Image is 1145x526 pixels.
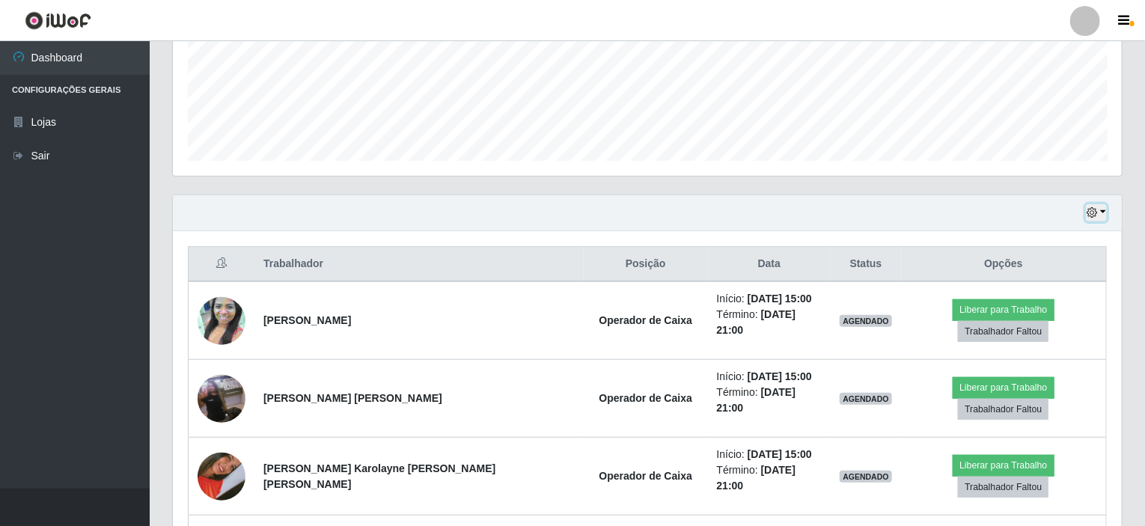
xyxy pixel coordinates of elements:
time: [DATE] 15:00 [748,448,812,460]
img: 1650687338616.jpeg [198,278,245,364]
button: Liberar para Trabalho [953,455,1054,476]
button: Trabalhador Faltou [958,399,1048,420]
strong: Operador de Caixa [599,314,692,326]
th: Posição [584,247,708,282]
li: Início: [717,369,822,385]
strong: Operador de Caixa [599,470,692,482]
li: Início: [717,447,822,462]
th: Trabalhador [254,247,584,282]
img: CoreUI Logo [25,11,91,30]
span: AGENDADO [840,471,892,483]
strong: [PERSON_NAME] Karolayne [PERSON_NAME] [PERSON_NAME] [263,462,495,490]
strong: Operador de Caixa [599,392,692,404]
img: 1732041144811.jpeg [198,434,245,519]
li: Término: [717,462,822,494]
th: Status [831,247,901,282]
button: Trabalhador Faltou [958,477,1048,498]
strong: [PERSON_NAME] [263,314,351,326]
time: [DATE] 15:00 [748,293,812,305]
time: [DATE] 15:00 [748,370,812,382]
th: Data [708,247,831,282]
img: 1725070298663.jpeg [198,356,245,441]
li: Início: [717,291,822,307]
button: Liberar para Trabalho [953,299,1054,320]
li: Término: [717,385,822,416]
button: Liberar para Trabalho [953,377,1054,398]
span: AGENDADO [840,393,892,405]
button: Trabalhador Faltou [958,321,1048,342]
li: Término: [717,307,822,338]
strong: [PERSON_NAME] [PERSON_NAME] [263,392,442,404]
span: AGENDADO [840,315,892,327]
th: Opções [901,247,1107,282]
